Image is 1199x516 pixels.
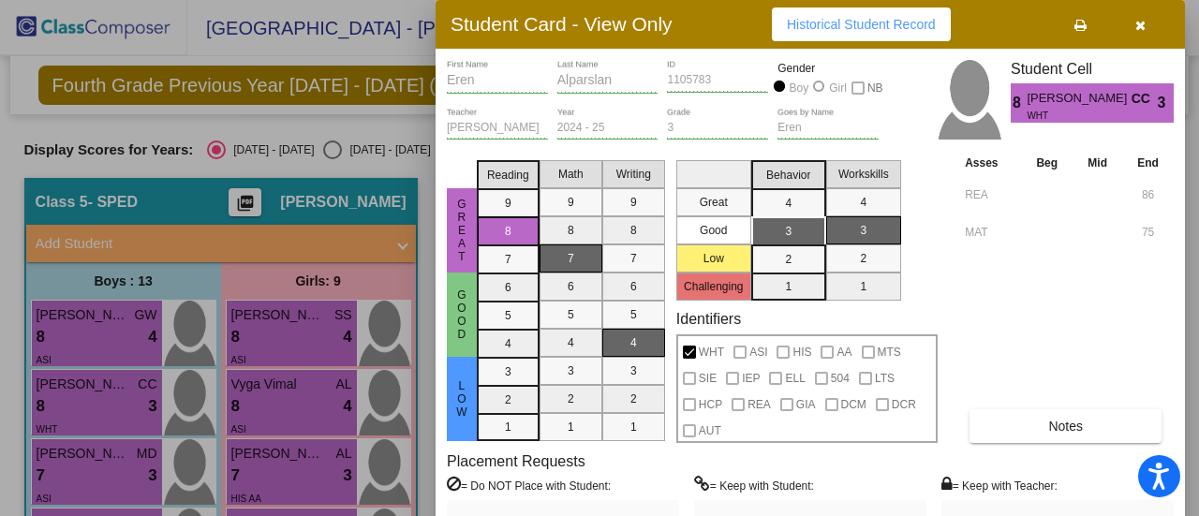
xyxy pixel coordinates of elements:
[941,476,1058,494] label: = Keep with Teacher:
[451,12,673,36] h3: Student Card - View Only
[667,122,768,135] input: grade
[453,379,470,419] span: Low
[828,80,847,96] div: Girl
[447,452,585,470] label: Placement Requests
[867,77,883,99] span: NB
[892,393,916,416] span: DCR
[796,393,816,416] span: GIA
[841,393,866,416] span: DCM
[965,181,1016,209] input: assessment
[836,341,851,363] span: AA
[777,122,879,135] input: goes by name
[960,153,1021,173] th: Asses
[1158,92,1174,114] span: 3
[447,122,548,135] input: teacher
[1132,89,1158,109] span: CC
[447,476,611,494] label: = Do NOT Place with Student:
[1027,109,1118,123] span: WHT
[1021,153,1073,173] th: Beg
[453,288,470,341] span: Good
[1048,419,1083,434] span: Notes
[970,409,1162,443] button: Notes
[1073,153,1122,173] th: Mid
[965,218,1016,246] input: assessment
[667,74,768,87] input: Enter ID
[1011,60,1174,78] h3: Student Cell
[694,476,814,494] label: = Keep with Student:
[772,7,951,41] button: Historical Student Record
[1027,89,1131,109] span: [PERSON_NAME]
[787,17,936,32] span: Historical Student Record
[699,420,721,442] span: AUT
[875,367,895,390] span: LTS
[785,367,805,390] span: ELL
[777,60,879,77] mat-label: Gender
[453,198,470,263] span: Great
[557,122,659,135] input: year
[676,310,741,328] label: Identifiers
[792,341,811,363] span: HIS
[699,341,724,363] span: WHT
[742,367,760,390] span: IEP
[1011,92,1027,114] span: 8
[749,341,767,363] span: ASI
[789,80,809,96] div: Boy
[831,367,850,390] span: 504
[699,367,717,390] span: SIE
[699,393,722,416] span: HCP
[748,393,771,416] span: REA
[1122,153,1174,173] th: End
[878,341,901,363] span: MTS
